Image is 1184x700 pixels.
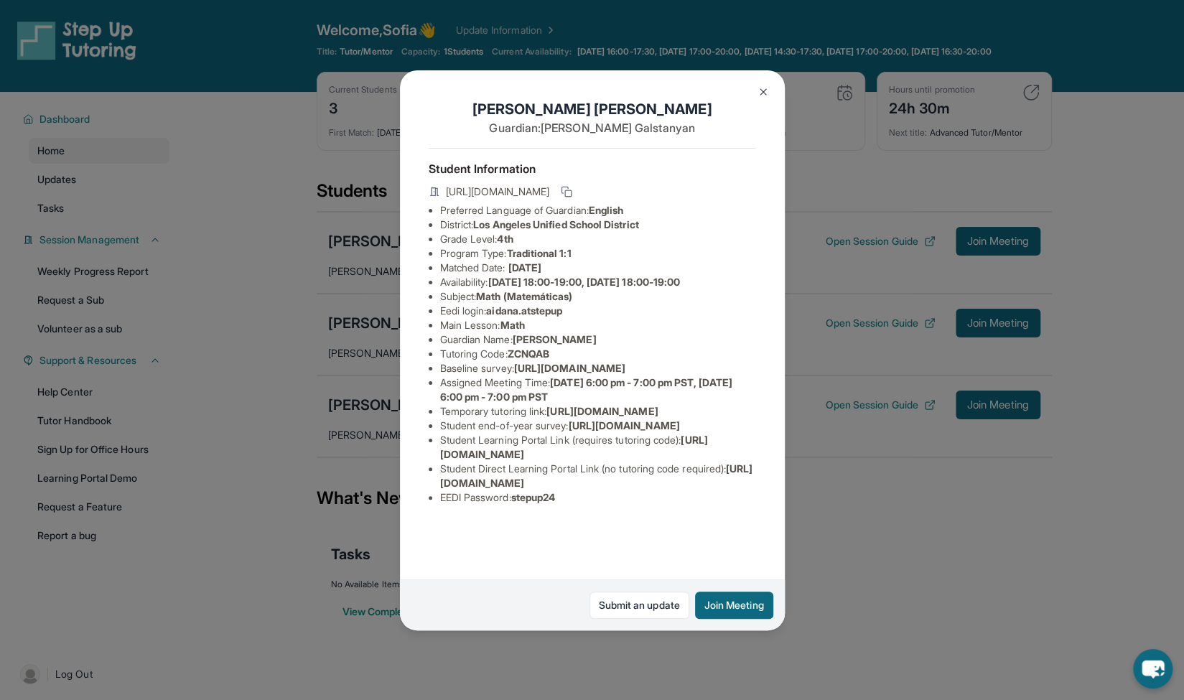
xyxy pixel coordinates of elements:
span: [DATE] [508,261,541,274]
li: Availability: [440,275,756,289]
li: Matched Date: [440,261,756,275]
li: Preferred Language of Guardian: [440,203,756,218]
span: Traditional 1:1 [506,247,571,259]
button: chat-button [1133,649,1173,689]
button: Join Meeting [695,592,773,619]
span: Los Angeles Unified School District [473,218,638,230]
span: [URL][DOMAIN_NAME] [514,362,625,374]
span: [URL][DOMAIN_NAME] [446,185,549,199]
li: Temporary tutoring link : [440,404,756,419]
span: stepup24 [511,491,556,503]
span: ZCNQAB [508,347,549,360]
li: Student end-of-year survey : [440,419,756,433]
li: Subject : [440,289,756,304]
li: Baseline survey : [440,361,756,375]
span: aidana.atstepup [486,304,562,317]
span: [URL][DOMAIN_NAME] [546,405,658,417]
li: Guardian Name : [440,332,756,347]
span: Math (Matemáticas) [476,290,572,302]
button: Copy link [558,183,575,200]
li: District: [440,218,756,232]
span: Math [500,319,524,331]
span: [DATE] 6:00 pm - 7:00 pm PST, [DATE] 6:00 pm - 7:00 pm PST [440,376,732,403]
li: Tutoring Code : [440,347,756,361]
span: [PERSON_NAME] [513,333,597,345]
li: Student Direct Learning Portal Link (no tutoring code required) : [440,462,756,490]
span: [URL][DOMAIN_NAME] [568,419,679,431]
li: Assigned Meeting Time : [440,375,756,404]
a: Submit an update [589,592,689,619]
span: 4th [497,233,513,245]
span: [DATE] 18:00-19:00, [DATE] 18:00-19:00 [488,276,680,288]
li: EEDI Password : [440,490,756,505]
li: Main Lesson : [440,318,756,332]
li: Eedi login : [440,304,756,318]
h4: Student Information [429,160,756,177]
p: Guardian: [PERSON_NAME] Galstanyan [429,119,756,136]
span: English [589,204,624,216]
img: Close Icon [758,86,769,98]
li: Student Learning Portal Link (requires tutoring code) : [440,433,756,462]
h1: [PERSON_NAME] [PERSON_NAME] [429,99,756,119]
li: Grade Level: [440,232,756,246]
li: Program Type: [440,246,756,261]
